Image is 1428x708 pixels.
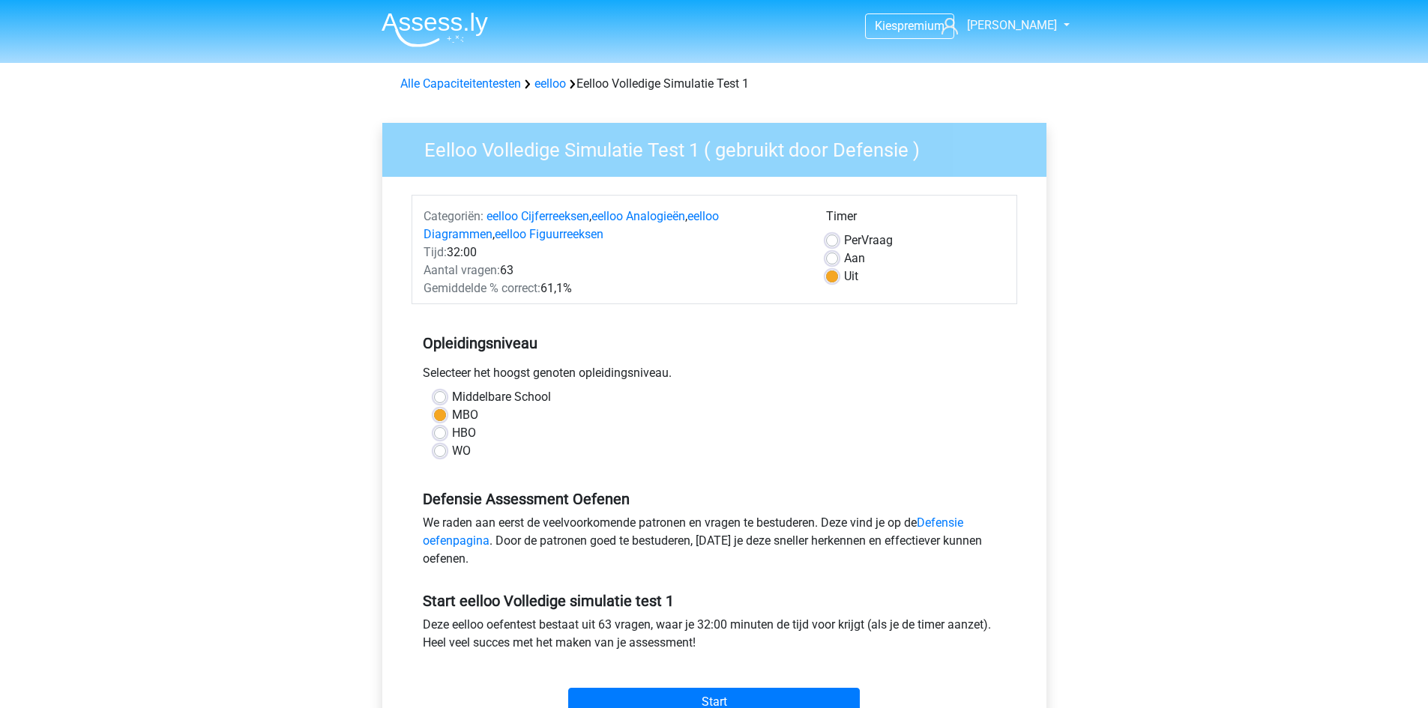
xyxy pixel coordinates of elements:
[412,514,1017,574] div: We raden aan eerst de veelvoorkomende patronen en vragen te bestuderen. Deze vind je op de . Door...
[844,232,893,249] label: Vraag
[424,263,500,277] span: Aantal vragen:
[486,209,589,223] a: eelloo Cijferreeksen
[424,209,483,223] span: Categoriën:
[844,233,861,247] span: Per
[412,261,815,279] div: 63
[412,243,815,261] div: 32:00
[967,18,1057,32] span: [PERSON_NAME]
[591,209,685,223] a: eelloo Analogieën
[866,16,953,36] a: Kiespremium
[424,245,447,259] span: Tijd:
[897,19,945,33] span: premium
[424,281,540,295] span: Gemiddelde % correct:
[452,406,478,424] label: MBO
[495,227,603,241] a: eelloo Figuurreeksen
[412,616,1017,658] div: Deze eelloo oefentest bestaat uit 63 vragen, waar je 32:00 minuten de tijd voor krijgt (als je de...
[826,208,1005,232] div: Timer
[452,424,476,442] label: HBO
[406,133,1035,162] h3: Eelloo Volledige Simulatie Test 1 ( gebruikt door Defensie )
[423,490,1006,508] h5: Defensie Assessment Oefenen
[844,249,865,267] label: Aan
[394,75,1034,93] div: Eelloo Volledige Simulatie Test 1
[382,12,488,47] img: Assessly
[534,76,566,91] a: eelloo
[452,388,551,406] label: Middelbare School
[875,19,897,33] span: Kies
[412,208,815,243] div: , , ,
[412,279,815,297] div: 61,1%
[423,328,1006,358] h5: Opleidingsniveau
[936,16,1058,34] a: [PERSON_NAME]
[412,364,1017,388] div: Selecteer het hoogst genoten opleidingsniveau.
[452,442,471,460] label: WO
[400,76,521,91] a: Alle Capaciteitentesten
[844,267,858,285] label: Uit
[423,592,1006,610] h5: Start eelloo Volledige simulatie test 1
